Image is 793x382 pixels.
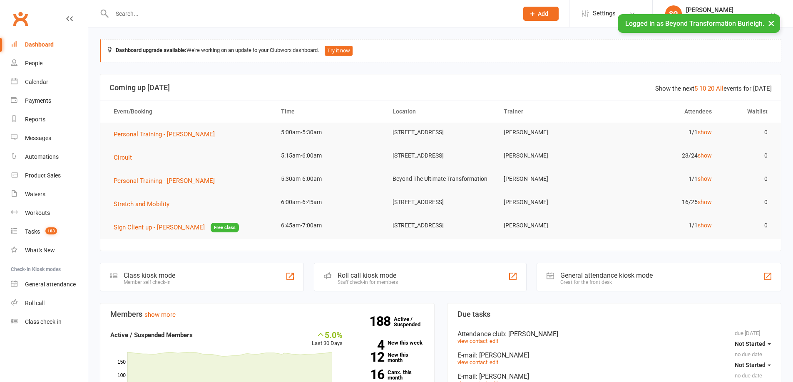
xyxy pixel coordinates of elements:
a: Clubworx [10,8,31,29]
div: SG [665,5,682,22]
a: show [698,199,712,205]
a: view contact [457,338,487,344]
strong: 188 [369,315,394,328]
th: Attendees [608,101,719,122]
td: 0 [719,216,775,235]
a: 188Active / Suspended [394,310,430,333]
td: [STREET_ADDRESS] [385,192,497,212]
a: People [11,54,88,73]
div: People [25,60,42,67]
td: 1/1 [608,123,719,142]
a: Reports [11,110,88,129]
div: Class check-in [25,318,62,325]
button: Add [523,7,559,21]
div: Automations [25,153,59,160]
strong: 4 [355,339,384,351]
a: 5 [694,85,698,92]
a: Automations [11,148,88,166]
span: : [PERSON_NAME] [476,372,529,380]
td: [STREET_ADDRESS] [385,216,497,235]
input: Search... [109,8,512,20]
a: show [698,152,712,159]
th: Waitlist [719,101,775,122]
a: edit [490,359,498,365]
th: Location [385,101,497,122]
button: Personal Training - [PERSON_NAME] [114,176,221,186]
div: Attendance club [457,330,771,338]
a: Messages [11,129,88,148]
span: Add [538,10,548,17]
span: Free class [211,223,239,232]
span: 183 [45,227,57,234]
button: × [764,14,779,32]
a: Class kiosk mode [11,313,88,331]
th: Trainer [496,101,608,122]
a: Calendar [11,73,88,91]
a: view contact [457,359,487,365]
a: show [698,222,712,229]
td: [STREET_ADDRESS] [385,123,497,142]
td: 6:45am-7:00am [273,216,385,235]
span: Settings [593,4,616,23]
a: 10 [699,85,706,92]
div: Staff check-in for members [338,279,398,285]
div: Reports [25,116,45,123]
td: [PERSON_NAME] [496,192,608,212]
td: 5:00am-5:30am [273,123,385,142]
strong: Active / Suspended Members [110,331,193,339]
a: Roll call [11,294,88,313]
td: 0 [719,146,775,165]
div: Calendar [25,79,48,85]
span: : [PERSON_NAME] [476,351,529,359]
a: 16Canx. this month [355,370,424,380]
td: 16/25 [608,192,719,212]
a: General attendance kiosk mode [11,275,88,294]
span: : [PERSON_NAME] [505,330,558,338]
div: Member self check-in [124,279,175,285]
a: Tasks 183 [11,222,88,241]
div: Waivers [25,191,45,197]
a: show more [144,311,176,318]
td: [STREET_ADDRESS] [385,146,497,165]
td: [PERSON_NAME] [496,216,608,235]
div: General attendance kiosk mode [560,271,653,279]
span: Not Started [735,340,766,347]
div: Roll call kiosk mode [338,271,398,279]
a: show [698,175,712,182]
a: Waivers [11,185,88,204]
th: Time [273,101,385,122]
a: Payments [11,91,88,110]
h3: Due tasks [457,310,771,318]
a: Product Sales [11,166,88,185]
td: 5:15am-6:00am [273,146,385,165]
h3: Members [110,310,424,318]
div: E-mail [457,372,771,380]
h3: Coming up [DATE] [109,84,772,92]
button: Sign Client up - [PERSON_NAME]Free class [114,222,239,233]
td: [PERSON_NAME] [496,146,608,165]
div: Payments [25,97,51,104]
button: Not Started [735,357,771,372]
a: Workouts [11,204,88,222]
div: Tasks [25,228,40,235]
a: Dashboard [11,35,88,54]
span: Stretch and Mobility [114,200,169,208]
button: Stretch and Mobility [114,199,175,209]
td: Beyond The Ultimate Transformation [385,169,497,189]
td: 0 [719,123,775,142]
a: 20 [708,85,714,92]
div: What's New [25,247,55,254]
td: 0 [719,192,775,212]
a: edit [490,338,498,344]
div: Class kiosk mode [124,271,175,279]
td: [PERSON_NAME] [496,123,608,142]
a: show [698,129,712,136]
button: Not Started [735,336,771,351]
div: Beyond Transformation Burleigh [686,14,770,21]
div: We're working on an update to your Clubworx dashboard. [100,39,781,62]
td: 23/24 [608,146,719,165]
div: Roll call [25,300,45,306]
button: Circuit [114,153,138,163]
span: Not Started [735,362,766,368]
div: Last 30 Days [312,330,343,348]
